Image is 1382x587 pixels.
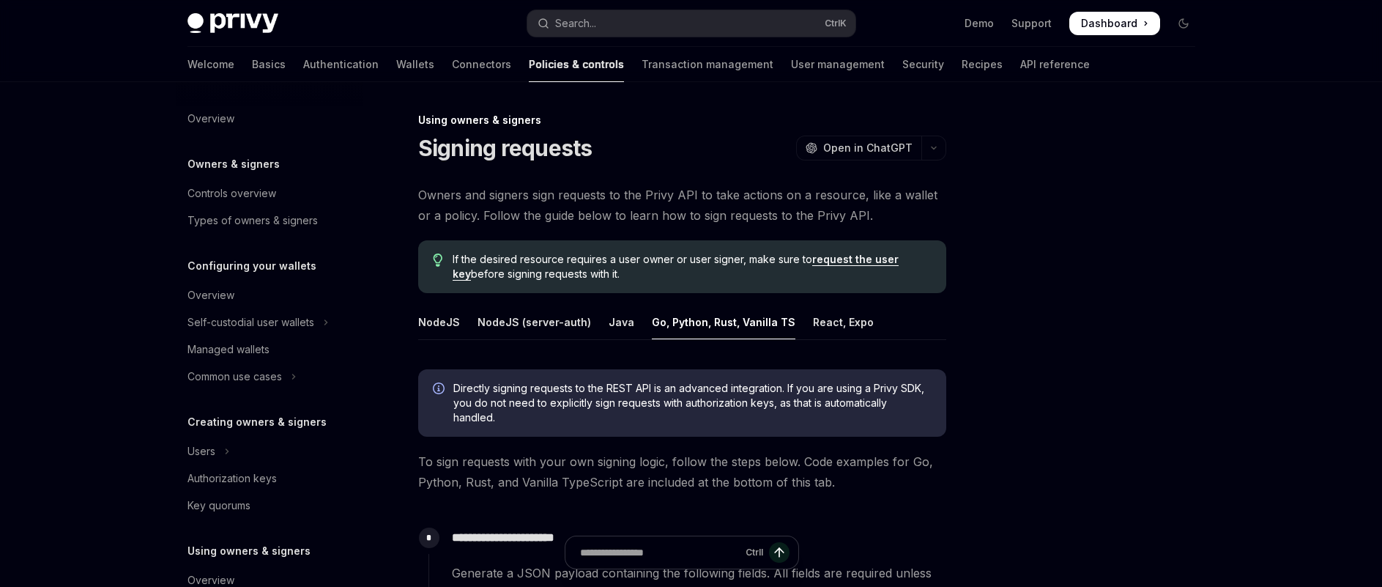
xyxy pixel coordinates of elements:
button: Toggle dark mode [1172,12,1195,35]
a: Transaction management [642,47,773,82]
button: Open search [527,10,855,37]
div: Java [609,305,634,339]
img: dark logo [187,13,278,34]
div: Self-custodial user wallets [187,314,314,331]
button: Send message [769,542,790,563]
svg: Tip [433,254,443,267]
a: Dashboard [1069,12,1160,35]
input: Ask a question... [580,536,740,569]
button: Toggle Self-custodial user wallets section [176,309,363,336]
div: React, Expo [813,305,874,339]
div: NodeJS [418,305,460,339]
h5: Using owners & signers [187,542,311,560]
div: Controls overview [187,185,276,202]
svg: Info [433,383,447,397]
a: Types of owners & signers [176,207,363,234]
div: Overview [187,110,234,128]
span: To sign requests with your own signing logic, follow the steps below. Code examples for Go, Pytho... [418,451,946,492]
a: Wallets [396,47,434,82]
div: Users [187,443,215,460]
div: NodeJS (server-auth) [478,305,591,339]
a: API reference [1020,47,1090,82]
a: Authentication [303,47,379,82]
button: Toggle Common use cases section [176,363,363,390]
a: Support [1011,16,1052,31]
a: Overview [176,282,363,309]
div: Common use cases [187,368,282,385]
a: Key quorums [176,492,363,519]
a: Controls overview [176,180,363,207]
a: Demo [965,16,994,31]
a: Authorization keys [176,465,363,492]
h5: Owners & signers [187,155,280,173]
span: Directly signing requests to the REST API is an advanced integration. If you are using a Privy SD... [453,381,932,425]
a: Recipes [962,47,1003,82]
h1: Signing requests [418,135,592,161]
div: Managed wallets [187,341,270,358]
div: Search... [555,15,596,32]
a: Managed wallets [176,336,363,363]
span: Open in ChatGPT [823,141,913,155]
a: Basics [252,47,286,82]
div: Types of owners & signers [187,212,318,229]
a: User management [791,47,885,82]
span: Owners and signers sign requests to the Privy API to take actions on a resource, like a wallet or... [418,185,946,226]
div: Go, Python, Rust, Vanilla TS [652,305,795,339]
button: Open in ChatGPT [796,136,921,160]
a: Welcome [187,47,234,82]
div: Overview [187,287,234,304]
a: Policies & controls [529,47,624,82]
a: Security [902,47,944,82]
a: Overview [176,106,363,132]
h5: Creating owners & signers [187,413,327,431]
button: Toggle Users section [176,438,363,465]
div: Key quorums [187,497,250,514]
div: Authorization keys [187,470,277,487]
div: Using owners & signers [418,113,946,128]
span: Dashboard [1081,16,1137,31]
a: Connectors [452,47,511,82]
span: If the desired resource requires a user owner or user signer, make sure to before signing request... [453,252,931,281]
span: Ctrl K [825,18,847,29]
h5: Configuring your wallets [187,257,316,275]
